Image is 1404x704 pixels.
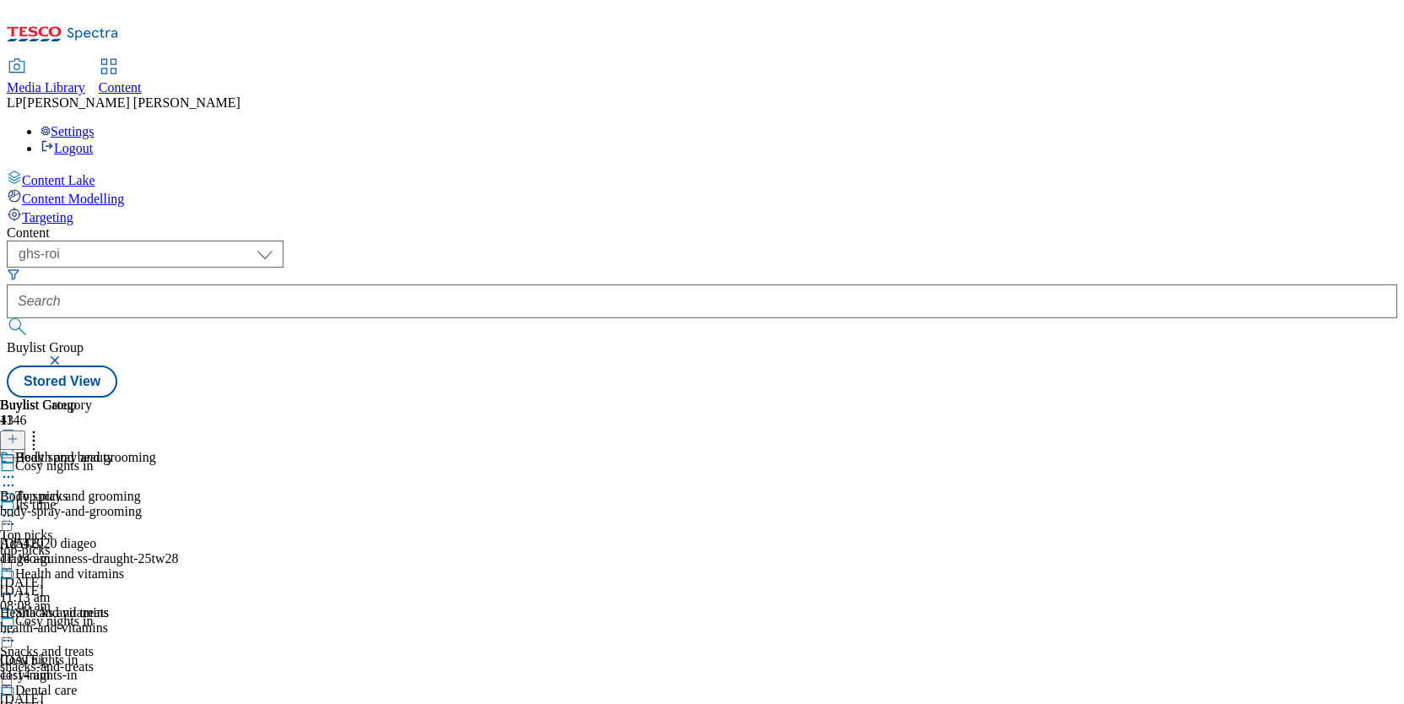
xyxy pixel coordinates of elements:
[15,566,124,582] div: Health and vitamins
[7,284,1397,318] input: Search
[15,683,77,698] div: Dental care
[40,141,93,155] a: Logout
[7,170,1397,188] a: Content Lake
[7,268,20,281] svg: Search Filters
[7,95,23,110] span: LP
[22,173,95,187] span: Content Lake
[22,192,124,206] span: Content Modelling
[7,340,84,355] span: Buylist Group
[7,366,117,398] button: Stored View
[22,210,73,225] span: Targeting
[7,207,1397,225] a: Targeting
[7,80,85,95] span: Media Library
[15,450,156,465] div: Body spray and grooming
[7,60,85,95] a: Media Library
[23,95,240,110] span: [PERSON_NAME] [PERSON_NAME]
[99,80,142,95] span: Content
[99,60,142,95] a: Content
[40,124,94,138] a: Settings
[7,225,1397,241] div: Content
[7,188,1397,207] a: Content Modelling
